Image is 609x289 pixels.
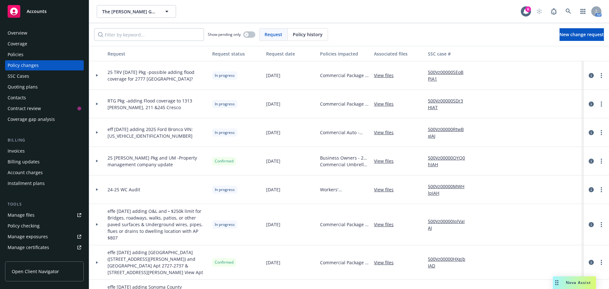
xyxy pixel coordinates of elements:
div: Tools [5,201,84,207]
span: Commercial Package - 24 TRG PKP (Prop/IM, GL/EBL) [320,259,369,266]
a: Switch app [577,5,589,18]
div: Contract review [8,103,41,114]
a: circleInformation [587,72,595,79]
a: Contacts [5,93,84,103]
a: View files [374,221,399,228]
span: [DATE] [266,101,280,107]
span: 25 [PERSON_NAME] Pkg and UM -Property management company update [108,154,207,168]
span: Open Client Navigator [12,268,59,275]
a: 500Vz00000MWHlpIAH [428,183,470,196]
span: Request [265,31,282,38]
span: effe [DATE] adding [GEOGRAPHIC_DATA] ([STREET_ADDRESS][PERSON_NAME]) and [GEOGRAPHIC_DATA] Apt 27... [108,249,207,276]
span: RTG Pkg -adding Flood coverage to 1313 [PERSON_NAME], 211 &245 Cresco [108,97,207,111]
div: Invoices [8,146,25,156]
div: Associated files [374,50,423,57]
a: circleInformation [587,186,595,194]
span: In progress [215,73,235,78]
div: Drag to move [553,276,561,289]
button: SSC case # [425,46,473,61]
span: Policy history [293,31,323,38]
a: 500Vz00000RtwBxIAJ [428,126,470,139]
span: [DATE] [266,72,280,79]
a: View files [374,186,399,193]
a: Search [562,5,575,18]
div: Billing updates [8,157,40,167]
span: [DATE] [266,186,280,193]
button: Policies impacted [318,46,371,61]
span: [DATE] [266,221,280,228]
button: Request [105,46,210,61]
a: more [598,259,605,266]
div: Overview [8,28,27,38]
div: Toggle Row Expanded [89,147,105,175]
a: Installment plans [5,178,84,188]
span: Commercial Umbrella - 5/20/25-26 XS Policy ([PERSON_NAME], LLC) [320,161,369,168]
span: Commercial Package - TRG 2.22.25-26 Pkg Policy [320,221,369,228]
div: Billing [5,137,84,143]
span: 25 TRV [DATE] Pkg -possible adding flood coverage for 2777 [GEOGRAPHIC_DATA]? [108,69,207,82]
a: circleInformation [587,157,595,165]
span: 24-25 WC Audit [108,186,140,193]
button: Request status [210,46,264,61]
a: 500Vz00000OYQ0hIAH [428,154,470,168]
span: In progress [215,130,235,135]
span: New change request [560,31,604,37]
div: Manage certificates [8,242,49,253]
a: New change request [560,28,604,41]
span: [DATE] [266,158,280,164]
div: Request status [212,50,261,57]
a: more [598,221,605,228]
a: more [598,186,605,194]
span: In progress [215,187,235,193]
div: Toggle Row Expanded [89,175,105,204]
span: Confirmed [215,259,233,265]
span: Nova Assist [566,280,591,285]
div: Manage claims [8,253,40,263]
a: View files [374,101,399,107]
div: Toggle Row Expanded [89,61,105,90]
span: eff [DATE] adding 2025 Ford Bronco VIN: [US_VEHICLE_IDENTIFICATION_NUMBER] [108,126,207,139]
div: SSC case # [428,50,470,57]
div: Toggle Row Expanded [89,245,105,280]
div: Manage files [8,210,35,220]
a: Report a Bug [547,5,560,18]
div: Manage exposures [8,232,48,242]
a: circleInformation [587,129,595,136]
a: View files [374,72,399,79]
a: Policies [5,49,84,60]
button: Associated files [371,46,425,61]
button: Nova Assist [553,276,596,289]
a: more [598,72,605,79]
a: View files [374,129,399,136]
div: Policy changes [8,60,39,70]
a: Coverage [5,39,84,49]
span: [DATE] [266,259,280,266]
a: circleInformation [587,100,595,108]
span: Commercial Package - Pre-[PERSON_NAME] 1.22.25-26 PKG GL&Prop [320,72,369,79]
input: Filter by keyword... [94,28,204,41]
a: Overview [5,28,84,38]
div: Toggle Row Expanded [89,90,105,118]
a: Policy checking [5,221,84,231]
div: SSC Cases [8,71,29,81]
span: In progress [215,101,235,107]
div: Policies [8,49,23,60]
div: Coverage gap analysis [8,114,55,124]
span: Commercial Auto - TRG 2.22.25-26 Auto Policy [320,129,369,136]
a: circleInformation [587,221,595,228]
a: more [598,129,605,136]
a: Quoting plans [5,82,84,92]
div: Quoting plans [8,82,38,92]
div: Policies impacted [320,50,369,57]
a: Account charges [5,167,84,178]
div: Contacts [8,93,26,103]
div: Installment plans [8,178,45,188]
a: Manage certificates [5,242,84,253]
a: 500Vz00000SEoBPIA1 [428,69,470,82]
span: Business Owners - 25-26 BOP ([PERSON_NAME], LLC) [320,154,369,161]
a: Manage exposures [5,232,84,242]
span: Show pending only [208,32,241,37]
a: Accounts [5,3,84,20]
span: effe [DATE] adding O&L and • $250k limit for Bridges, roadways, walks, patios, or other paved sur... [108,208,207,241]
button: Request date [264,46,318,61]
